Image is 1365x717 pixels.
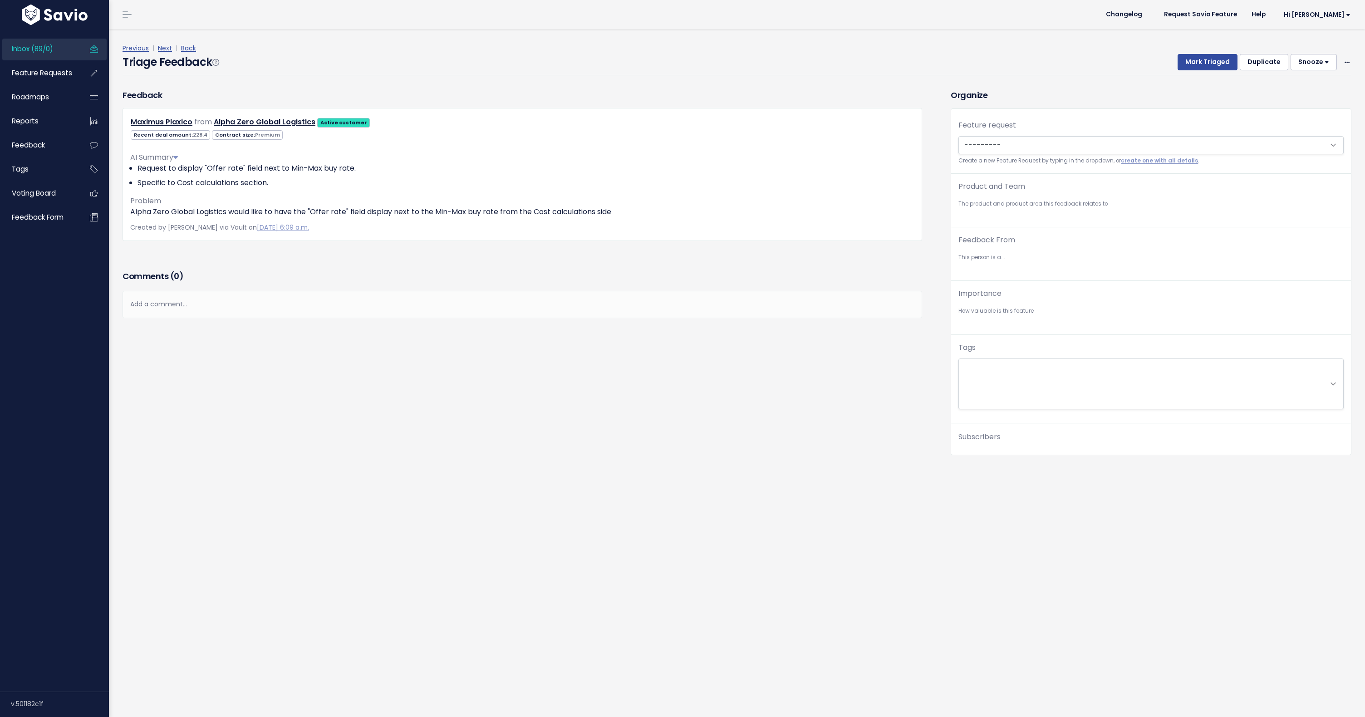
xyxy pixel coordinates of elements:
[1121,157,1198,164] a: create one with all details
[958,306,1344,316] small: How valuable is this feature
[255,131,280,138] span: Premium
[12,116,39,126] span: Reports
[12,188,56,198] span: Voting Board
[958,235,1015,246] label: Feedback From
[151,44,156,53] span: |
[137,177,914,188] li: Specific to Cost calculations section.
[2,63,75,83] a: Feature Requests
[1178,54,1237,70] button: Mark Triaged
[1284,11,1350,18] span: Hi [PERSON_NAME]
[11,692,109,716] div: v.501182c1f
[1291,54,1337,70] button: Snooze
[958,181,1025,192] label: Product and Team
[123,89,162,101] h3: Feedback
[958,199,1344,209] small: The product and product area this feedback relates to
[130,152,178,162] span: AI Summary
[1244,8,1273,21] a: Help
[214,117,315,127] a: Alpha Zero Global Logistics
[130,206,914,217] p: Alpha Zero Global Logistics would like to have the "Offer rate" field display next to the Min-Max...
[174,44,179,53] span: |
[2,159,75,180] a: Tags
[958,288,1002,299] label: Importance
[320,119,367,126] strong: Active customer
[12,92,49,102] span: Roadmaps
[181,44,196,53] a: Back
[2,39,75,59] a: Inbox (89/0)
[130,223,309,232] span: Created by [PERSON_NAME] via Vault on
[123,291,922,318] div: Add a comment...
[12,44,53,54] span: Inbox (89/0)
[212,130,283,140] span: Contract size:
[194,117,212,127] span: from
[958,253,1344,262] small: This person is a...
[193,131,207,138] span: 228.4
[1157,8,1244,21] a: Request Savio Feature
[174,270,179,282] span: 0
[12,164,29,174] span: Tags
[958,342,976,353] label: Tags
[12,212,64,222] span: Feedback form
[130,196,161,206] span: Problem
[12,140,45,150] span: Feedback
[1273,8,1358,22] a: Hi [PERSON_NAME]
[2,207,75,228] a: Feedback form
[951,89,1351,101] h3: Organize
[958,156,1344,166] small: Create a new Feature Request by typing in the dropdown, or .
[2,183,75,204] a: Voting Board
[131,117,192,127] a: Maximus Plaxico
[137,163,914,174] li: Request to display "Offer rate" field next to Min-Max buy rate.
[958,432,1001,442] span: Subscribers
[131,130,210,140] span: Recent deal amount:
[12,68,72,78] span: Feature Requests
[257,223,309,232] a: [DATE] 6:09 a.m.
[958,120,1016,131] label: Feature request
[158,44,172,53] a: Next
[2,111,75,132] a: Reports
[20,5,90,25] img: logo-white.9d6f32f41409.svg
[2,87,75,108] a: Roadmaps
[123,270,922,283] h3: Comments ( )
[123,44,149,53] a: Previous
[123,54,219,70] h4: Triage Feedback
[1240,54,1288,70] button: Duplicate
[2,135,75,156] a: Feedback
[1106,11,1142,18] span: Changelog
